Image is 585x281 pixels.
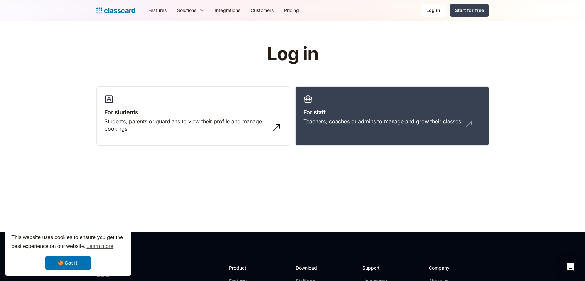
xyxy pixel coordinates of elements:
[104,108,282,116] h3: For students
[85,241,114,251] a: learn more about cookies
[421,4,446,17] a: Log in
[563,259,578,274] div: Open Intercom Messenger
[189,44,396,64] h1: Log in
[96,86,290,146] a: For studentsStudents, parents or guardians to view their profile and manage bookings
[295,86,489,146] a: For staffTeachers, coaches or admins to manage and grow their classes
[362,264,389,271] h2: Support
[96,6,135,15] a: home
[450,4,489,17] a: Start for free
[104,118,269,132] div: Students, parents or guardians to view their profile and manage bookings
[303,108,481,116] h3: For staff
[229,264,264,271] h2: Product
[45,256,91,270] a: dismiss cookie message
[5,227,131,276] div: cookieconsent
[455,7,484,14] div: Start for free
[246,3,279,18] a: Customers
[279,3,304,18] a: Pricing
[172,3,210,18] div: Solutions
[177,7,196,14] div: Solutions
[143,3,172,18] a: Features
[11,234,125,251] span: This website uses cookies to ensure you get the best experience on our website.
[429,264,472,271] h2: Company
[303,118,461,125] div: Teachers, coaches or admins to manage and grow their classes
[210,3,246,18] a: Integrations
[426,7,440,14] div: Log in
[296,264,322,271] h2: Download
